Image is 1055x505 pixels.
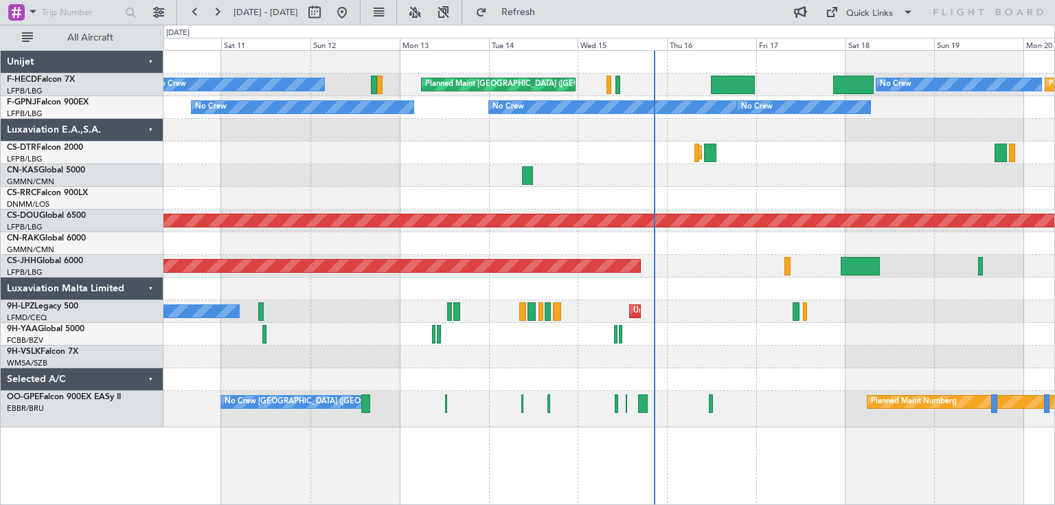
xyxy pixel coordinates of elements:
a: LFPB/LBG [7,86,43,96]
a: CS-RRCFalcon 900LX [7,189,88,197]
div: Fri 10 [133,38,222,50]
a: CS-DOUGlobal 6500 [7,212,86,220]
div: Tue 14 [489,38,578,50]
a: 9H-VSLKFalcon 7X [7,348,78,356]
a: GMMN/CMN [7,177,54,187]
button: All Aircraft [15,27,149,49]
div: No Crew [GEOGRAPHIC_DATA] ([GEOGRAPHIC_DATA] National) [225,392,455,412]
div: Wed 15 [578,38,667,50]
span: CS-RRC [7,189,36,197]
a: LFPB/LBG [7,267,43,278]
a: FCBB/BZV [7,335,43,346]
span: CN-RAK [7,234,39,243]
a: LFPB/LBG [7,109,43,119]
a: LFMD/CEQ [7,313,47,323]
button: Refresh [469,1,552,23]
div: Planned Maint Nurnberg [871,392,957,412]
span: CS-JHH [7,257,36,265]
span: CS-DOU [7,212,39,220]
div: Sat 18 [846,38,935,50]
div: Sat 11 [221,38,310,50]
div: Quick Links [846,7,893,21]
input: Trip Number [42,2,121,23]
div: No Crew [155,74,186,95]
div: Planned Maint [GEOGRAPHIC_DATA] ([GEOGRAPHIC_DATA]) [425,74,642,95]
a: LFPB/LBG [7,222,43,232]
span: CS-DTR [7,144,36,152]
span: F-GPNJ [7,98,36,106]
span: All Aircraft [36,33,145,43]
div: No Crew [880,74,911,95]
a: 9H-LPZLegacy 500 [7,302,78,311]
a: GMMN/CMN [7,245,54,255]
div: Thu 16 [667,38,756,50]
span: 9H-YAA [7,325,38,333]
span: CN-KAS [7,166,38,175]
a: OO-GPEFalcon 900EX EASy II [7,393,121,401]
div: [DATE] [166,27,190,39]
a: CS-JHHGlobal 6000 [7,257,83,265]
a: CN-RAKGlobal 6000 [7,234,86,243]
div: No Crew [195,97,227,117]
div: Unplanned Maint [GEOGRAPHIC_DATA] ([GEOGRAPHIC_DATA]) [633,301,859,322]
span: F-HECD [7,76,37,84]
a: F-GPNJFalcon 900EX [7,98,89,106]
div: No Crew [492,97,524,117]
div: Sun 19 [934,38,1023,50]
a: WMSA/SZB [7,358,47,368]
a: F-HECDFalcon 7X [7,76,75,84]
span: [DATE] - [DATE] [234,6,298,19]
a: DNMM/LOS [7,199,49,210]
div: Fri 17 [756,38,846,50]
span: 9H-VSLK [7,348,41,356]
div: Mon 13 [400,38,489,50]
a: EBBR/BRU [7,403,44,414]
a: 9H-YAAGlobal 5000 [7,325,84,333]
a: CN-KASGlobal 5000 [7,166,85,175]
div: Sun 12 [310,38,400,50]
a: CS-DTRFalcon 2000 [7,144,83,152]
a: LFPB/LBG [7,154,43,164]
button: Quick Links [819,1,920,23]
span: 9H-LPZ [7,302,34,311]
span: Refresh [490,8,547,17]
div: No Crew [741,97,773,117]
span: OO-GPE [7,393,39,401]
